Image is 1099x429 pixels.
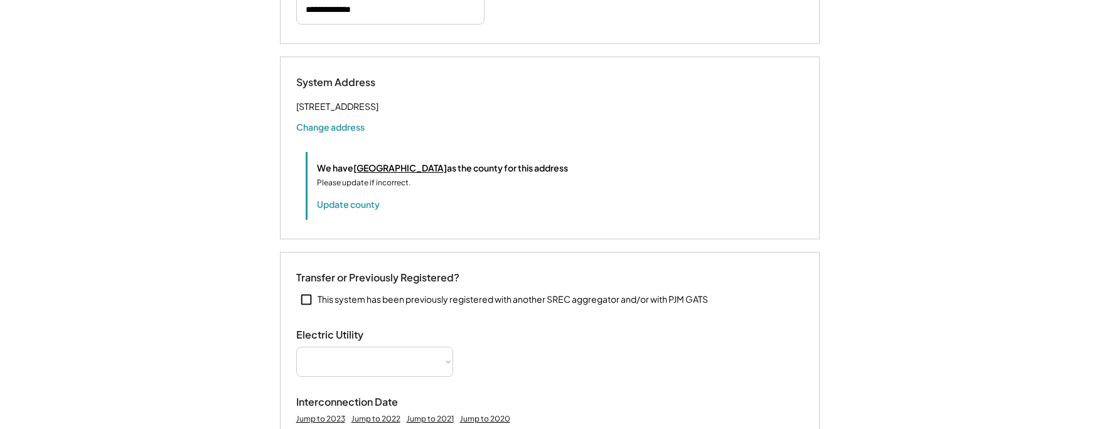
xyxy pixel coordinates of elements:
[317,198,380,210] button: Update county
[407,414,454,424] div: Jump to 2021
[317,161,568,175] div: We have as the county for this address
[296,99,378,114] div: [STREET_ADDRESS]
[296,396,422,409] div: Interconnection Date
[296,271,459,285] div: Transfer or Previously Registered?
[318,293,708,306] div: This system has been previously registered with another SREC aggregator and/or with PJM GATS
[296,121,365,133] button: Change address
[296,76,422,89] div: System Address
[351,414,400,424] div: Jump to 2022
[296,329,422,342] div: Electric Utility
[353,162,447,173] u: [GEOGRAPHIC_DATA]
[460,414,510,424] div: Jump to 2020
[296,414,345,424] div: Jump to 2023
[317,177,410,188] div: Please update if incorrect.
